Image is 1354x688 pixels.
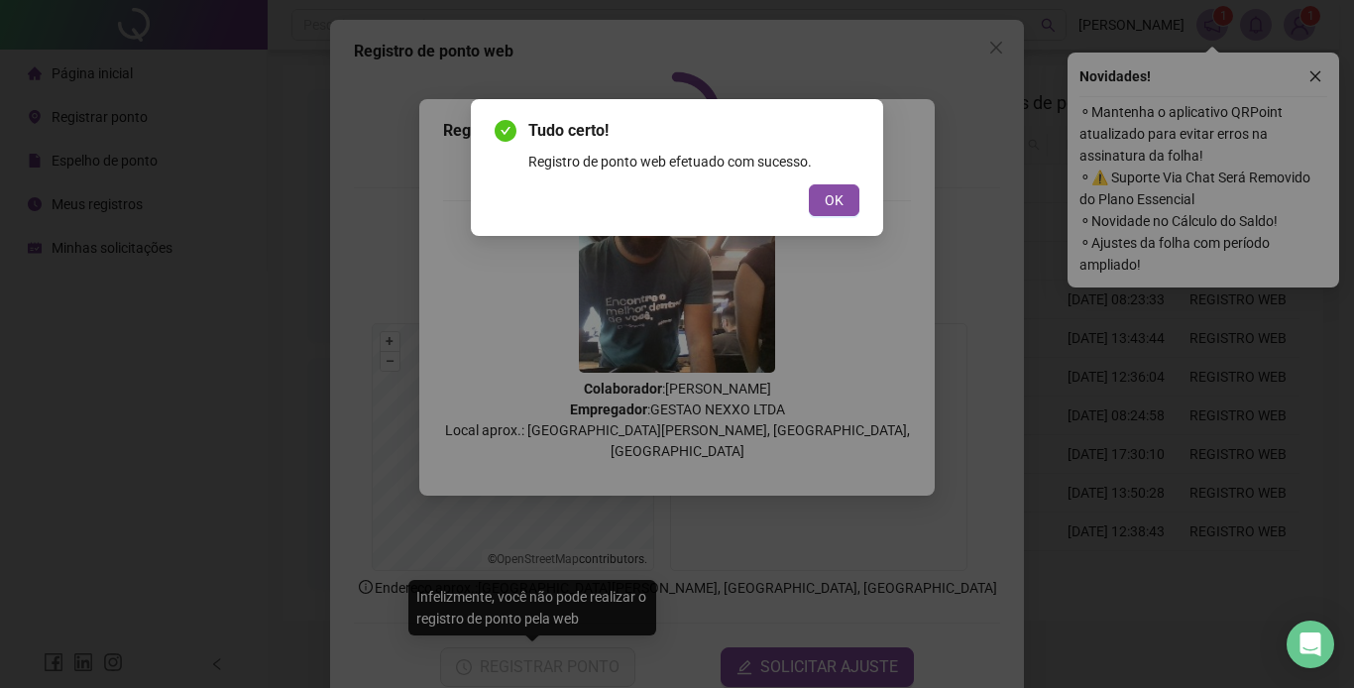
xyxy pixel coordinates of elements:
[528,151,859,172] div: Registro de ponto web efetuado com sucesso.
[1287,621,1334,668] div: Open Intercom Messenger
[495,120,516,142] span: check-circle
[528,119,859,143] span: Tudo certo!
[809,184,859,216] button: OK
[825,189,844,211] span: OK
